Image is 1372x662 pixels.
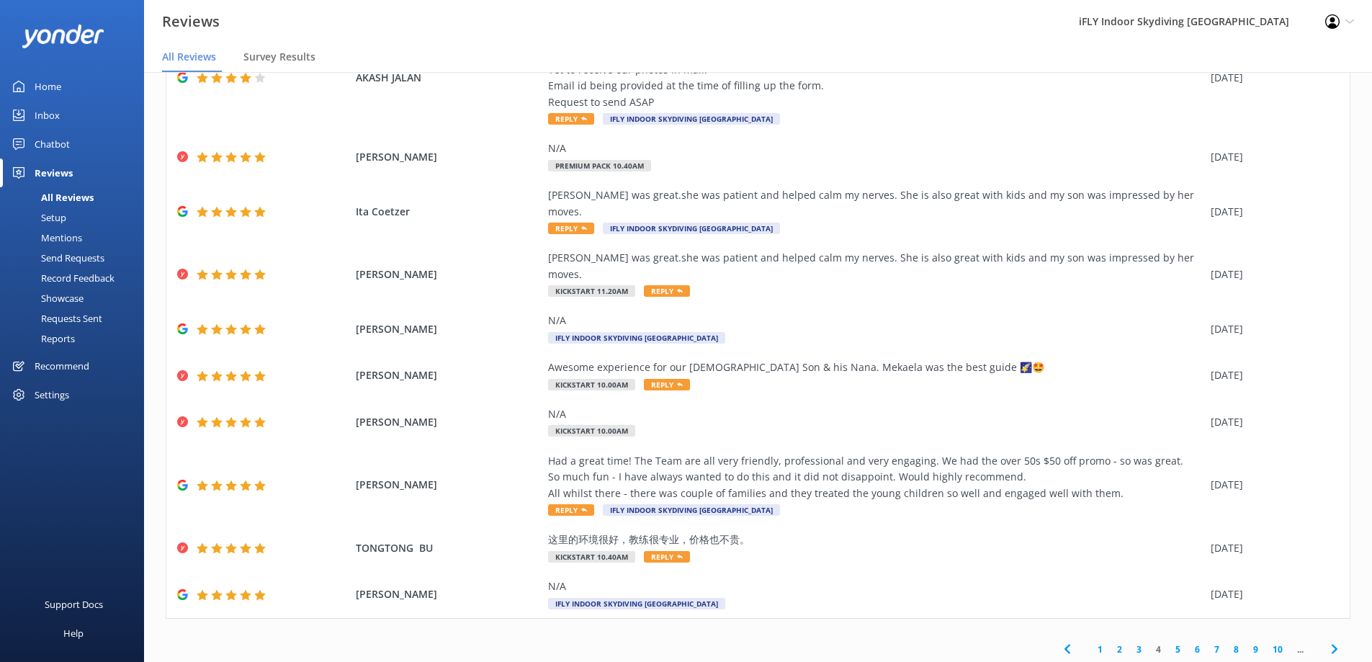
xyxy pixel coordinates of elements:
span: Reply [548,113,594,125]
a: Requests Sent [9,308,144,328]
div: [DATE] [1211,540,1332,556]
a: All Reviews [9,187,144,207]
div: [DATE] [1211,414,1332,430]
img: yonder-white-logo.png [22,24,104,48]
div: [PERSON_NAME] was great.she was patient and helped calm my nerves. She is also great with kids an... [548,187,1203,220]
span: All Reviews [162,50,216,64]
span: iFLY Indoor Skydiving [GEOGRAPHIC_DATA] [548,598,725,609]
span: [PERSON_NAME] [356,586,542,602]
div: [DATE] [1211,204,1332,220]
a: Send Requests [9,248,144,268]
span: ... [1290,643,1311,656]
span: Survey Results [243,50,315,64]
div: Recommend [35,352,89,380]
div: [DATE] [1211,267,1332,282]
a: Reports [9,328,144,349]
span: [PERSON_NAME] [356,477,542,493]
span: iFLY Indoor Skydiving [GEOGRAPHIC_DATA] [603,223,780,234]
span: Kickstart 11.20am [548,285,635,297]
div: Setup [9,207,66,228]
span: Ita Coetzer [356,204,542,220]
span: [PERSON_NAME] [356,367,542,383]
div: N/A [548,313,1203,328]
a: 6 [1188,643,1207,656]
span: [PERSON_NAME] [356,414,542,430]
span: Kickstart 10.40am [548,551,635,563]
div: Showcase [9,288,84,308]
div: Help [63,619,84,648]
div: Mentions [9,228,82,248]
span: iFLY Indoor Skydiving [GEOGRAPHIC_DATA] [548,332,725,344]
span: Kickstart 10.00am [548,379,635,390]
div: N/A [548,406,1203,422]
div: [DATE] [1211,367,1332,383]
div: Reviews [35,158,73,187]
div: All Reviews [9,187,94,207]
a: Setup [9,207,144,228]
span: iFLY Indoor Skydiving [GEOGRAPHIC_DATA] [603,113,780,125]
span: [PERSON_NAME] [356,321,542,337]
a: Mentions [9,228,144,248]
div: Inbox [35,101,60,130]
span: TONGTONG BU [356,540,542,556]
a: 9 [1246,643,1265,656]
div: [DATE] [1211,477,1332,493]
div: Had a great time! The Team are all very friendly, professional and very engaging. We had the over... [548,453,1203,501]
div: Home [35,72,61,101]
div: [DATE] [1211,149,1332,165]
span: iFLY Indoor Skydiving [GEOGRAPHIC_DATA] [603,504,780,516]
span: Kickstart 10.00am [548,425,635,437]
a: Record Feedback [9,268,144,288]
span: Reply [548,223,594,234]
span: [PERSON_NAME] [356,267,542,282]
span: [PERSON_NAME] [356,149,542,165]
div: 这里的环境很好，教练很专业，价格也不贵。 [548,532,1203,547]
a: 7 [1207,643,1227,656]
a: 10 [1265,643,1290,656]
a: 5 [1168,643,1188,656]
div: Requests Sent [9,308,102,328]
span: AKASH JALAN [356,70,542,86]
a: 2 [1110,643,1129,656]
span: Reply [644,551,690,563]
span: Reply [644,379,690,390]
span: Reply [644,285,690,297]
a: 1 [1090,643,1110,656]
a: 8 [1227,643,1246,656]
div: N/A [548,140,1203,156]
h3: Reviews [162,10,220,33]
div: [DATE] [1211,70,1332,86]
div: [DATE] [1211,321,1332,337]
a: 3 [1129,643,1149,656]
div: N/A [548,578,1203,594]
div: Send Requests [9,248,104,268]
span: Premium Pack 10.40am [548,160,651,171]
div: [PERSON_NAME] was great.she was patient and helped calm my nerves. She is also great with kids an... [548,250,1203,282]
span: Reply [548,504,594,516]
div: Settings [35,380,69,409]
div: Reports [9,328,75,349]
div: [DATE] [1211,586,1332,602]
div: Chatbot [35,130,70,158]
div: Support Docs [45,590,103,619]
div: Record Feedback [9,268,115,288]
div: Awesome experience for our [DEMOGRAPHIC_DATA] Son & his Nana. Mekaela was the best guide 🌠🤩 [548,359,1203,375]
a: Showcase [9,288,144,308]
a: 4 [1149,643,1168,656]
